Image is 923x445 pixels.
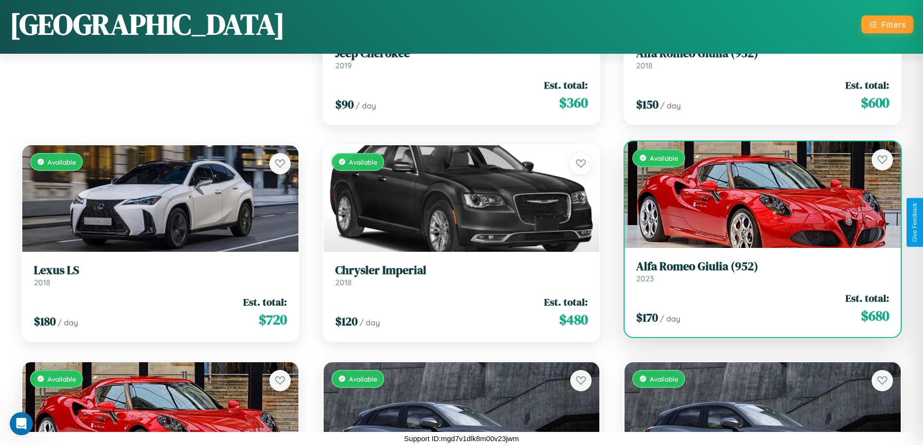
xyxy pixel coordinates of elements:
[34,263,287,287] a: Lexus LS2018
[259,310,287,329] span: $ 720
[243,295,287,309] span: Est. total:
[47,158,76,166] span: Available
[335,263,588,277] h3: Chrysler Imperial
[650,375,678,383] span: Available
[34,313,56,329] span: $ 180
[636,260,889,283] a: Alfa Romeo Giulia (952)2023
[58,318,78,327] span: / day
[47,375,76,383] span: Available
[544,295,588,309] span: Est. total:
[861,15,913,33] button: Filters
[404,432,519,445] p: Support ID: mgd7v1dlk8m00v23jwm
[845,78,889,92] span: Est. total:
[845,291,889,305] span: Est. total:
[861,306,889,325] span: $ 680
[544,78,588,92] span: Est. total:
[360,318,380,327] span: / day
[636,274,654,283] span: 2023
[10,4,285,44] h1: [GEOGRAPHIC_DATA]
[559,310,588,329] span: $ 480
[335,46,588,70] a: Jeep Cherokee2019
[349,375,377,383] span: Available
[636,260,889,274] h3: Alfa Romeo Giulia (952)
[636,46,889,70] a: Alfa Romeo Giulia (952)2018
[356,101,376,110] span: / day
[34,263,287,277] h3: Lexus LS
[636,96,658,112] span: $ 150
[10,412,33,435] iframe: Intercom live chat
[911,203,918,242] div: Give Feedback
[335,96,354,112] span: $ 90
[650,154,678,162] span: Available
[881,19,906,30] div: Filters
[335,263,588,287] a: Chrysler Imperial2018
[861,93,889,112] span: $ 600
[349,158,377,166] span: Available
[660,101,681,110] span: / day
[335,61,352,70] span: 2019
[335,313,358,329] span: $ 120
[34,277,50,287] span: 2018
[636,61,653,70] span: 2018
[636,46,889,61] h3: Alfa Romeo Giulia (952)
[335,46,588,61] h3: Jeep Cherokee
[559,93,588,112] span: $ 360
[636,309,658,325] span: $ 170
[660,314,680,323] span: / day
[335,277,352,287] span: 2018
